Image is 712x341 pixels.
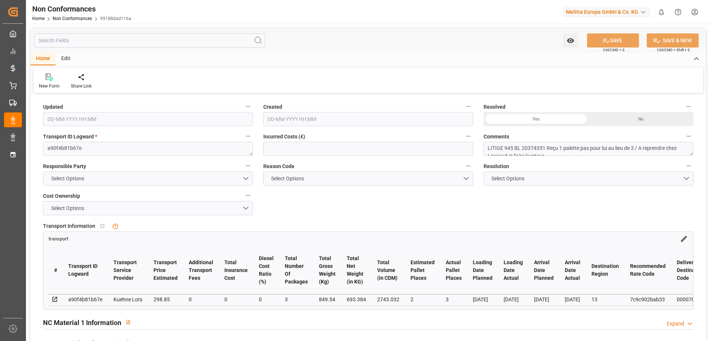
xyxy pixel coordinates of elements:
[43,112,253,126] input: DD-MM-YYYY HH:MM
[671,246,712,294] th: Delivery Destination Code
[647,33,699,47] button: SAVE & NEW
[263,171,473,186] button: open menu
[372,246,405,294] th: Total Volume (in CDM)
[47,204,88,212] span: Select Options
[49,236,68,242] span: transport
[473,295,492,304] div: [DATE]
[263,163,294,170] span: Reason Code
[279,246,313,294] th: Total Number Of Packages
[285,295,308,304] div: 3
[224,295,248,304] div: 0
[464,161,473,171] button: Reason Code
[243,161,253,171] button: Responsible Party
[464,102,473,111] button: Created
[484,103,505,111] span: Resolved
[263,133,305,141] span: Incurred Costs (€)
[347,295,366,304] div: 693.384
[263,112,473,126] input: DD-MM-YYYY HH:MM
[43,222,95,230] span: Transport Information
[43,133,97,141] span: Transport ID Logward
[43,163,86,170] span: Responsible Party
[677,295,706,304] div: 0000709982
[319,295,336,304] div: 849.54
[219,246,253,294] th: Total Insurance Cost
[528,246,559,294] th: Arrival Date Planned
[377,295,399,304] div: 2743.032
[154,295,178,304] div: 298.85
[589,112,693,126] div: No
[43,142,253,156] textarea: a90f4b81b67e
[68,295,102,304] div: a90f4b81b67e
[653,4,670,20] button: show 0 new notifications
[446,295,462,304] div: 3
[684,131,693,141] button: Comments
[341,246,372,294] th: Total Net Weight (in KG)
[405,246,440,294] th: Estimated Pallet Places
[43,201,253,215] button: open menu
[534,295,554,304] div: [DATE]
[684,102,693,111] button: Resolved
[253,246,279,294] th: Diesel Cost Ratio (%)
[667,320,684,328] div: Expand
[113,295,142,304] div: Kuehne Lots
[259,295,274,304] div: 0
[63,246,108,294] th: Transport ID Logward
[484,142,693,156] textarea: LITIGE 945 BL 20374351 Reçu 1 palette pas pour lui au lieu de 3 / A reprendre chez Lecasud et fai...
[263,103,282,111] span: Created
[484,133,509,141] span: Comments
[32,3,131,14] div: Non Conformances
[49,235,68,241] a: transport
[43,192,80,200] span: Cost Ownership
[71,83,92,89] div: Share Link
[587,33,639,47] button: SAVE
[591,295,619,304] div: 13
[670,4,686,20] button: Help Center
[183,246,219,294] th: Additional Transport Fees
[440,246,467,294] th: Actual Pallet Places
[484,163,509,170] span: Resolution
[411,295,435,304] div: 2
[586,246,624,294] th: Destination Region
[630,295,666,304] div: 7c9c902bab33
[484,171,693,186] button: open menu
[32,16,44,21] a: Home
[39,83,60,89] div: New Form
[108,246,148,294] th: Transport Service Provider
[243,191,253,200] button: Cost Ownership
[121,315,135,329] button: View description
[559,246,586,294] th: Arrival Date Actual
[624,246,671,294] th: Recommended Rate Code
[148,246,183,294] th: Transport Price Estimated
[56,53,76,65] div: Edit
[603,47,624,53] span: Ctrl/CMD + S
[53,16,92,21] a: Non Conformances
[467,246,498,294] th: Loading Date Planned
[504,295,523,304] div: [DATE]
[565,295,580,304] div: [DATE]
[484,112,589,126] div: Yes
[267,175,308,183] span: Select Options
[563,33,578,47] button: open menu
[563,7,650,17] div: Melitta Europa GmbH & Co. KG
[47,175,88,183] span: Select Options
[243,131,253,141] button: Transport ID Logward *
[498,246,528,294] th: Loading Date Actual
[488,175,528,183] span: Select Options
[313,246,341,294] th: Total Gross Weight (Kg)
[684,161,693,171] button: Resolution
[189,295,213,304] div: 0
[49,246,63,294] th: #
[43,171,253,186] button: open menu
[34,33,265,47] input: Search Fields
[563,5,653,19] button: Melitta Europa GmbH & Co. KG
[30,53,56,65] div: Home
[43,103,63,111] span: Updated
[43,318,121,328] h2: NC Material 1 Information
[657,47,690,53] span: Ctrl/CMD + Shift + S
[243,102,253,111] button: Updated
[464,131,473,141] button: Incurred Costs (€)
